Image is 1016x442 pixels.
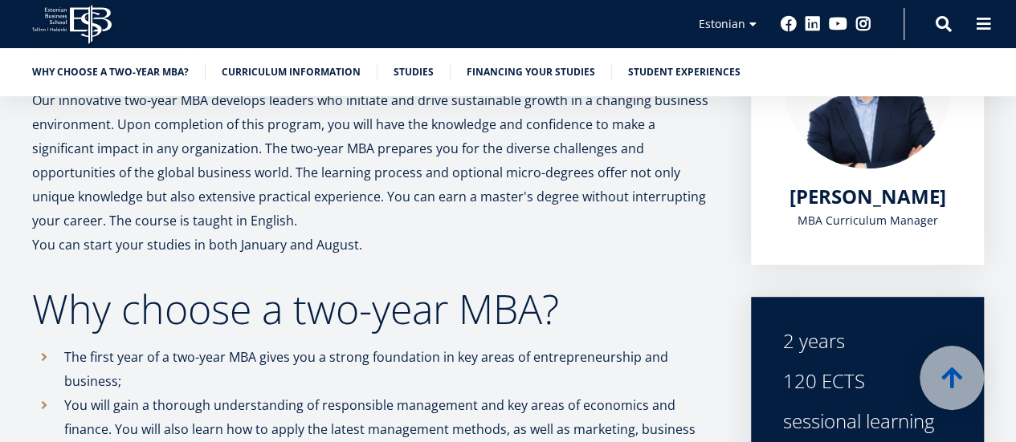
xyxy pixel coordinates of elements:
font: 2 years [783,327,845,354]
font: Two-year MBA [18,178,88,193]
a: [PERSON_NAME] [790,185,946,209]
font: MBA Curriculum Manager [798,213,938,228]
font: Why choose a two-year MBA? [32,282,559,336]
a: Student experiences [628,64,741,80]
a: Curriculum information [222,64,361,80]
input: Two-year MBA [4,179,14,189]
input: One-year MBA in [GEOGRAPHIC_DATA] [4,158,14,168]
font: [PERSON_NAME] [790,183,946,209]
font: You can start your studies in both January and August. [32,236,362,253]
font: Why choose a two-year MBA? [32,65,189,79]
a: Financing your studies [467,64,595,80]
a: Studies [394,64,434,80]
a: Why choose a two-year MBA? [32,64,189,80]
font: Studies [394,65,434,79]
font: sessional learning [783,408,934,434]
font: Student experiences [628,65,741,79]
font: 120 ECTS [783,367,865,394]
font: Technology and Innovation Management (MBA) [18,199,248,213]
font: Curriculum information [222,65,361,79]
input: Technology and Innovation Management (MBA) [4,200,14,210]
font: Last name [382,1,431,15]
font: The first year of a two-year MBA gives you a strong foundation in key areas of entrepreneurship a... [64,348,668,390]
font: Financing your studies [467,65,595,79]
font: One-year MBA in [GEOGRAPHIC_DATA] [18,157,203,172]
